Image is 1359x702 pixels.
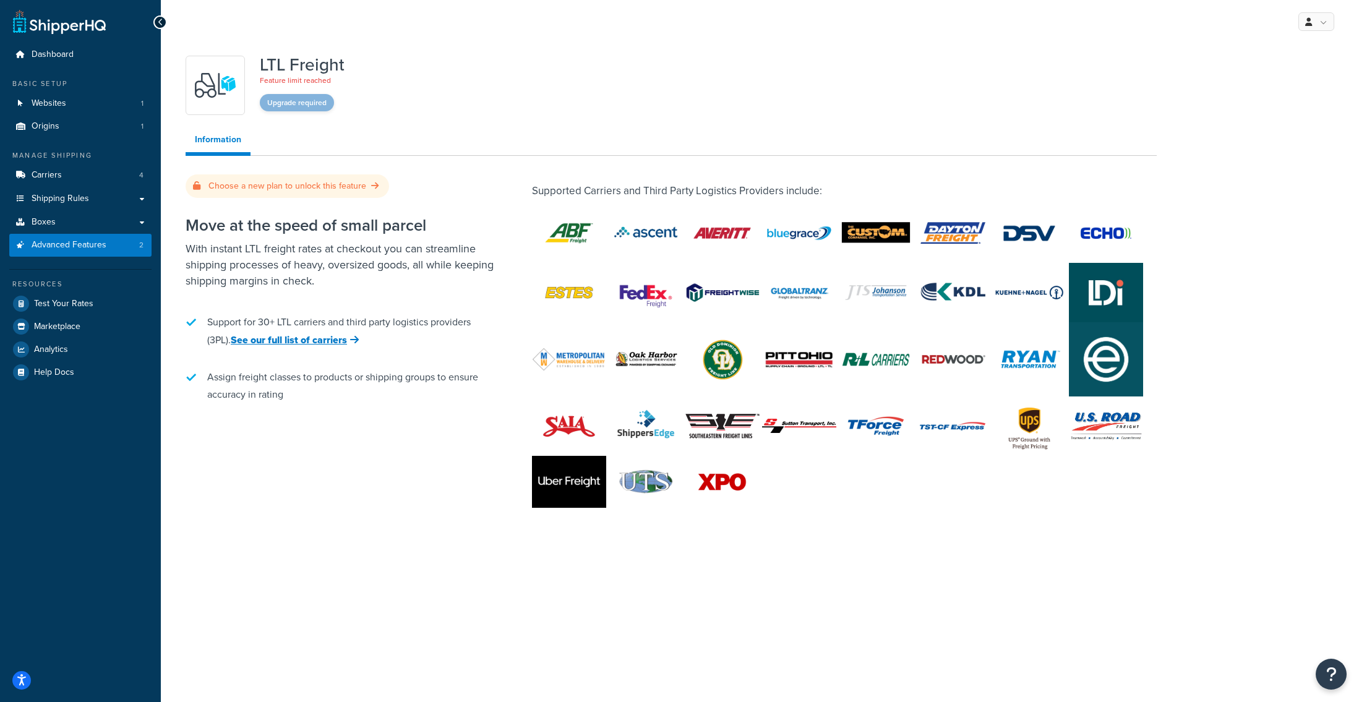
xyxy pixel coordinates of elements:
img: Ship LDI Freight [1069,263,1143,322]
p: With instant LTL freight rates at checkout you can streamline shipping processes of heavy, oversi... [186,241,495,289]
li: Origins [9,115,152,138]
li: Assign freight classes to products or shipping groups to ensure accuracy in rating [186,362,495,409]
img: FedEx Freight® [609,267,683,319]
img: Redwood Logistics [915,333,990,385]
img: Oak Harbor Freight [609,330,683,389]
img: UPS® Ground with Freight Pricing [992,400,1066,452]
a: Information [186,127,251,156]
img: UTS [609,468,683,496]
a: Shipping Rules [9,187,152,210]
img: GlobalTranz Freight [762,263,836,322]
img: Echo® Global Logistics [1069,207,1143,259]
img: Averitt Freight [685,207,760,259]
span: 1 [141,121,144,132]
img: JTS Freight [839,263,913,322]
img: Old Dominion® [685,333,760,385]
li: Support for 30+ LTL carriers and third party logistics providers (3PL). [186,307,495,355]
a: See our full list of carriers [231,333,359,347]
img: Custom Co Freight [839,207,913,259]
span: Origins [32,121,59,132]
a: Carriers4 [9,164,152,187]
span: Help Docs [34,367,74,378]
span: 4 [139,170,144,181]
img: ShippersEdge Freight [609,396,683,456]
img: DSV Freight [992,207,1066,259]
img: Uber Freight (Transplace) [532,456,606,508]
div: Manage Shipping [9,150,152,161]
h1: LTL Freight [260,56,345,74]
li: Websites [9,92,152,115]
img: SAIA [532,396,606,456]
span: Shipping Rules [32,194,89,204]
img: Estes® [532,267,606,319]
p: Feature limit reached [260,74,345,87]
img: TST-CF Express Freight™ [915,396,990,456]
img: y79ZsPf0fXUFUhFXDzUgf+ktZg5F2+ohG75+v3d2s1D9TjoU8PiyCIluIjV41seZevKCRuEjTPPOKHJsQcmKCXGdfprl3L4q7... [194,64,237,107]
img: BlueGrace Freight [762,203,836,263]
a: Choose a new plan to unlock this feature [193,179,382,192]
a: Advanced Features2 [9,234,152,257]
img: Evans Transportation [1069,322,1143,396]
h5: Supported Carriers and Third Party Logistics Providers include: [532,186,1157,197]
li: Advanced Features [9,234,152,257]
span: Dashboard [32,49,74,60]
img: Freightwise [685,283,760,302]
span: Carriers [32,170,62,181]
span: Marketplace [34,322,80,332]
span: Test Your Rates [34,299,93,309]
img: KDL [915,267,990,319]
span: Websites [32,98,66,109]
img: US Road [1069,411,1143,441]
a: Analytics [9,338,152,361]
a: Boxes [9,211,152,234]
a: Help Docs [9,361,152,383]
img: Ryan Transportation Freight [992,330,1066,389]
img: Southeastern Freight Lines [685,414,760,439]
a: Marketplace [9,315,152,338]
img: Sutton Transport Inc. [762,419,836,432]
h2: Move at the speed of small parcel [186,216,495,234]
a: Websites1 [9,92,152,115]
img: Kuehne+Nagel LTL+ [992,267,1066,319]
span: Analytics [34,345,68,355]
span: Advanced Features [32,240,106,250]
img: TForce Freight [839,396,913,456]
div: Resources [9,279,152,289]
span: 2 [139,240,144,250]
img: Pitt Ohio [762,333,836,385]
img: R+L® [839,333,913,385]
span: 1 [141,98,144,109]
button: Open Resource Center [1316,659,1347,690]
img: Ascent Freight [609,207,683,259]
a: Dashboard [9,43,152,66]
a: Test Your Rates [9,293,152,315]
a: Origins1 [9,115,152,138]
li: Carriers [9,164,152,187]
div: Basic Setup [9,79,152,89]
img: ABF Freight™ [532,207,606,259]
img: Dayton Freight™ [915,207,990,259]
span: Boxes [32,217,56,228]
img: Metropolitan Warehouse & Delivery [532,348,606,371]
img: XPO Logistics® [685,456,760,508]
